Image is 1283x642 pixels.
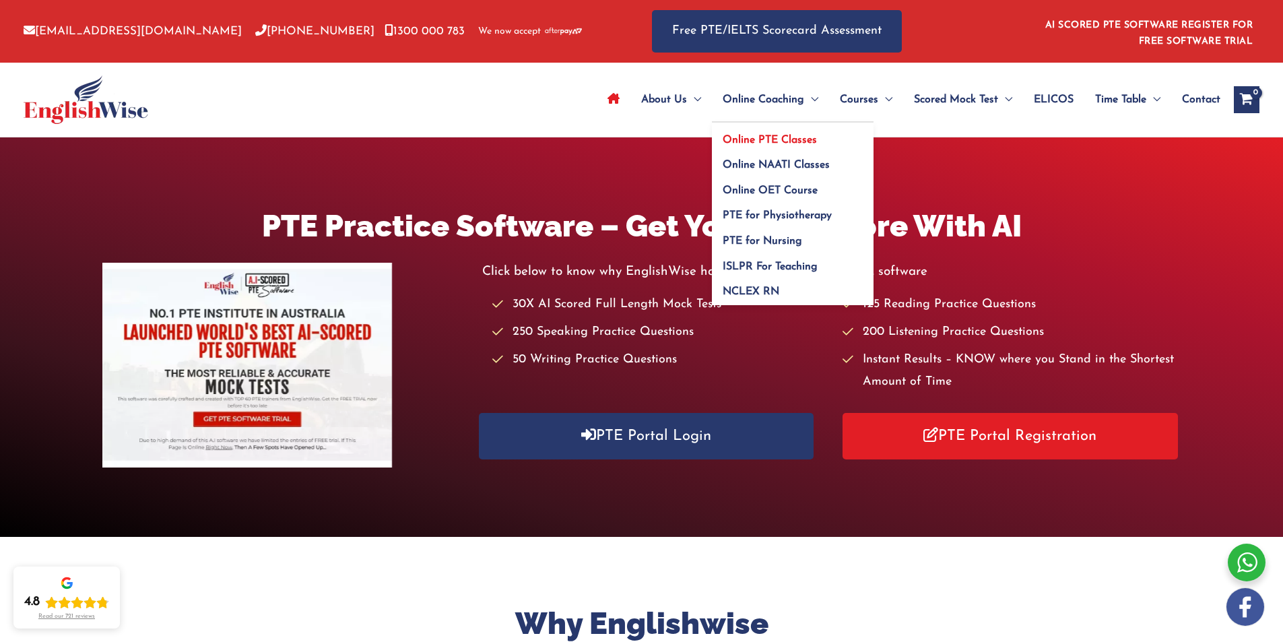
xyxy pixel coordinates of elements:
[492,294,830,316] li: 30X AI Scored Full Length Mock Tests
[38,613,95,620] div: Read our 721 reviews
[843,349,1180,394] li: Instant Results – KNOW where you Stand in the Shortest Amount of Time
[712,249,874,275] a: ISLPR For Teaching
[652,10,902,53] a: Free PTE/IELTS Scorecard Assessment
[829,76,903,123] a: CoursesMenu Toggle
[878,76,892,123] span: Menu Toggle
[723,76,804,123] span: Online Coaching
[712,199,874,224] a: PTE for Physiotherapy
[723,261,818,272] span: ISLPR For Teaching
[903,76,1023,123] a: Scored Mock TestMenu Toggle
[1023,76,1084,123] a: ELICOS
[843,294,1180,316] li: 125 Reading Practice Questions
[1045,20,1253,46] a: AI SCORED PTE SOFTWARE REGISTER FOR FREE SOFTWARE TRIAL
[712,275,874,306] a: NCLEX RN
[545,28,582,35] img: Afterpay-Logo
[630,76,712,123] a: About UsMenu Toggle
[804,76,818,123] span: Menu Toggle
[723,236,802,247] span: PTE for Nursing
[712,148,874,174] a: Online NAATI Classes
[641,76,687,123] span: About Us
[1084,76,1171,123] a: Time TableMenu Toggle
[478,25,541,38] span: We now accept
[255,26,374,37] a: [PHONE_NUMBER]
[723,185,818,196] span: Online OET Course
[492,349,830,371] li: 50 Writing Practice Questions
[1171,76,1220,123] a: Contact
[723,160,830,170] span: Online NAATI Classes
[1146,76,1160,123] span: Menu Toggle
[723,135,817,146] span: Online PTE Classes
[482,261,1181,283] p: Click below to know why EnglishWise has worlds best AI scored PTE software
[840,76,878,123] span: Courses
[723,210,832,221] span: PTE for Physiotherapy
[24,75,148,124] img: cropped-ew-logo
[712,224,874,250] a: PTE for Nursing
[712,173,874,199] a: Online OET Course
[1037,9,1259,53] aside: Header Widget 1
[24,594,40,610] div: 4.8
[597,76,1220,123] nav: Site Navigation: Main Menu
[998,76,1012,123] span: Menu Toggle
[1234,86,1259,113] a: View Shopping Cart, empty
[723,286,779,297] span: NCLEX RN
[1182,76,1220,123] span: Contact
[712,123,874,148] a: Online PTE Classes
[24,594,109,610] div: Rating: 4.8 out of 5
[102,263,392,468] img: pte-institute-main
[843,321,1180,344] li: 200 Listening Practice Questions
[102,205,1180,247] h1: PTE Practice Software – Get Your PTE Score With AI
[914,76,998,123] span: Scored Mock Test
[712,76,829,123] a: Online CoachingMenu Toggle
[492,321,830,344] li: 250 Speaking Practice Questions
[1095,76,1146,123] span: Time Table
[1034,76,1074,123] span: ELICOS
[385,26,465,37] a: 1300 000 783
[1226,588,1264,626] img: white-facebook.png
[843,413,1178,459] a: PTE Portal Registration
[687,76,701,123] span: Menu Toggle
[24,26,242,37] a: [EMAIL_ADDRESS][DOMAIN_NAME]
[479,413,814,459] a: PTE Portal Login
